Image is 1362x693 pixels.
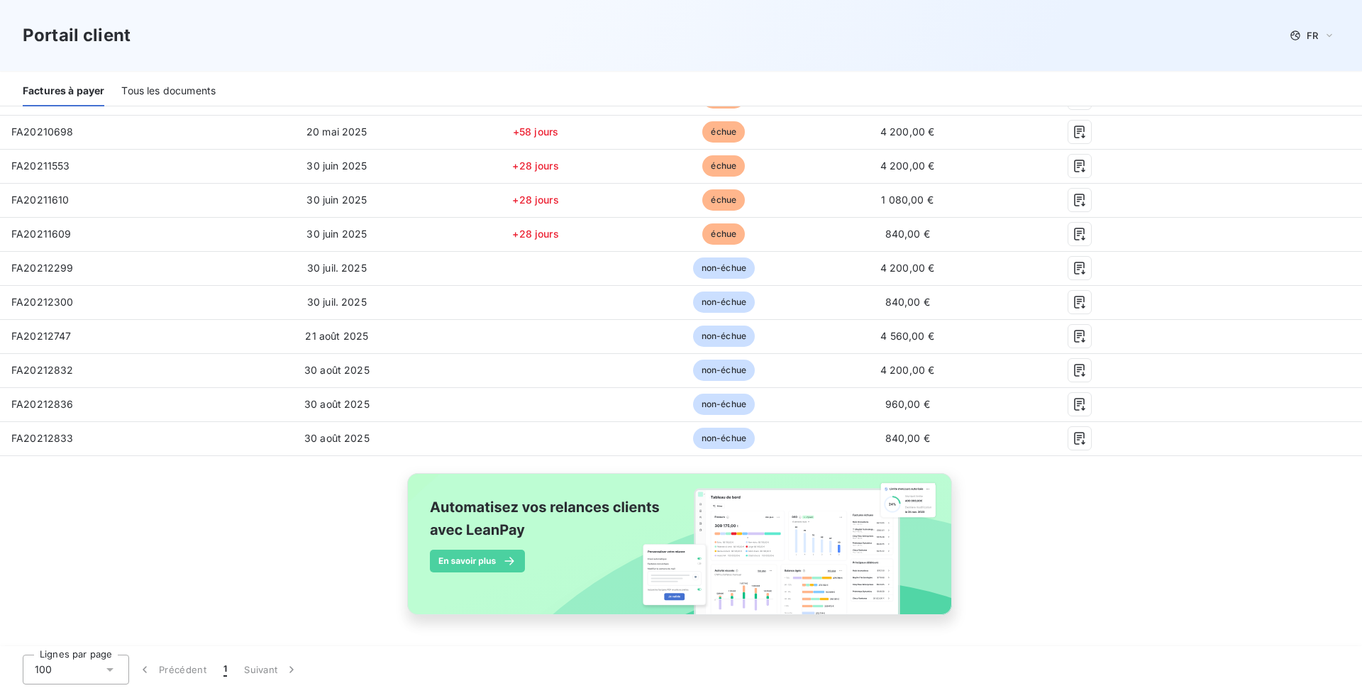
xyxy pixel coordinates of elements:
[306,228,367,240] span: 30 juin 2025
[304,432,370,444] span: 30 août 2025
[11,262,74,274] span: FA20212299
[880,126,935,138] span: 4 200,00 €
[512,194,558,206] span: +28 jours
[693,326,755,347] span: non-échue
[1307,30,1318,41] span: FR
[11,330,72,342] span: FA20212747
[11,194,70,206] span: FA20211610
[693,394,755,415] span: non-échue
[512,228,558,240] span: +28 jours
[236,655,307,684] button: Suivant
[304,398,370,410] span: 30 août 2025
[693,292,755,313] span: non-échue
[881,194,934,206] span: 1 080,00 €
[702,155,745,177] span: échue
[11,228,72,240] span: FA20211609
[121,77,216,106] div: Tous les documents
[306,194,367,206] span: 30 juin 2025
[11,126,74,138] span: FA20210698
[307,296,367,308] span: 30 juil. 2025
[215,655,236,684] button: 1
[307,262,367,274] span: 30 juil. 2025
[702,223,745,245] span: échue
[306,126,367,138] span: 20 mai 2025
[11,432,74,444] span: FA20212833
[35,662,52,677] span: 100
[11,398,74,410] span: FA20212836
[23,23,131,48] h3: Portail client
[885,228,930,240] span: 840,00 €
[885,432,930,444] span: 840,00 €
[394,465,968,639] img: banner
[304,364,370,376] span: 30 août 2025
[880,330,934,342] span: 4 560,00 €
[885,296,930,308] span: 840,00 €
[512,160,558,172] span: +28 jours
[693,257,755,279] span: non-échue
[693,428,755,449] span: non-échue
[11,296,74,308] span: FA20212300
[880,262,935,274] span: 4 200,00 €
[693,360,755,381] span: non-échue
[305,330,368,342] span: 21 août 2025
[11,364,74,376] span: FA20212832
[702,121,745,143] span: échue
[702,189,745,211] span: échue
[885,398,930,410] span: 960,00 €
[11,160,70,172] span: FA20211553
[880,364,935,376] span: 4 200,00 €
[513,126,558,138] span: +58 jours
[23,77,104,106] div: Factures à payer
[223,662,227,677] span: 1
[129,655,215,684] button: Précédent
[306,160,367,172] span: 30 juin 2025
[880,160,935,172] span: 4 200,00 €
